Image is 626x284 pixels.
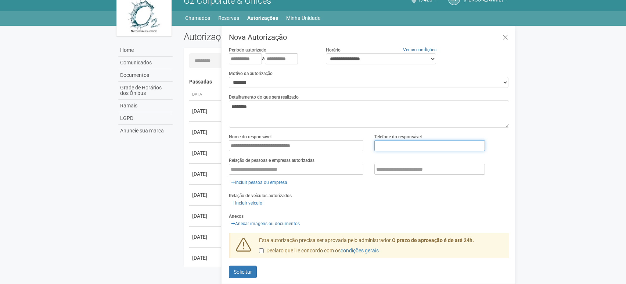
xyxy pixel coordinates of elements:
[118,57,173,69] a: Comunicados
[192,170,219,178] div: [DATE]
[118,82,173,100] a: Grade de Horários dos Ônibus
[229,53,315,64] div: a
[189,79,504,85] h4: Passadas
[192,212,219,220] div: [DATE]
[286,13,320,23] a: Minha Unidade
[118,44,173,57] a: Home
[229,70,273,77] label: Motivo da autorização
[118,69,173,82] a: Documentos
[185,13,210,23] a: Chamados
[229,94,299,100] label: Detalhamento do que será realizado
[229,220,302,228] a: Anexar imagens ou documentos
[229,213,244,220] label: Anexos
[392,237,474,243] strong: O prazo de aprovação é de até 24h.
[229,47,266,53] label: Período autorizado
[189,89,222,101] th: Data
[229,266,257,278] button: Solicitar
[247,13,278,23] a: Autorizações
[192,233,219,241] div: [DATE]
[341,248,379,253] a: condições gerais
[184,31,341,42] h2: Autorizações
[229,192,292,199] label: Relação de veículos autorizados
[192,128,219,136] div: [DATE]
[118,125,173,137] a: Anuncie sua marca
[218,13,239,23] a: Reservas
[253,237,509,258] div: Esta autorização precisa ser aprovada pelo administrador.
[118,100,173,112] a: Ramais
[234,269,252,275] span: Solicitar
[326,47,341,53] label: Horário
[192,149,219,157] div: [DATE]
[118,112,173,125] a: LGPD
[403,47,436,52] a: Ver as condições
[229,157,314,164] label: Relação de pessoas e empresas autorizadas
[229,33,509,41] h3: Nova Autorização
[229,134,271,140] label: Nome do responsável
[229,178,289,187] a: Incluir pessoa ou empresa
[374,134,422,140] label: Telefone do responsável
[229,199,265,207] a: Incluir veículo
[192,191,219,199] div: [DATE]
[192,107,219,115] div: [DATE]
[192,254,219,262] div: [DATE]
[259,248,264,253] input: Declaro que li e concordo com oscondições gerais
[259,247,379,255] label: Declaro que li e concordo com os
